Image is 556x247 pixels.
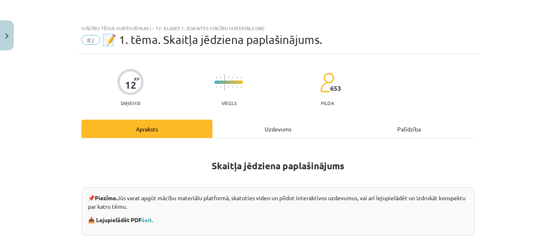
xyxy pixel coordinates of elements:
img: icon-short-line-57e1e144782c952c97e751825c79c345078a6d821885a25fce030b3d8c18986b.svg [228,86,229,88]
img: icon-short-line-57e1e144782c952c97e751825c79c345078a6d821885a25fce030b3d8c18986b.svg [220,77,221,79]
img: icon-long-line-d9ea69661e0d244f92f715978eff75569469978d946b2353a9bb055b3ed8787d.svg [224,74,225,90]
img: icon-short-line-57e1e144782c952c97e751825c79c345078a6d821885a25fce030b3d8c18986b.svg [228,77,229,79]
p: 📌 Jūs varat apgūt mācību materiālu platformā, skatoties video un pildot interaktīvos uzdevumus, v... [88,194,468,211]
a: šeit. [142,216,153,223]
img: icon-short-line-57e1e144782c952c97e751825c79c345078a6d821885a25fce030b3d8c18986b.svg [241,86,241,88]
span: #2 [81,35,100,45]
strong: 📥 Lejupielādēt PDF [88,216,154,223]
div: Apraksts [81,120,212,138]
p: Saņemsi [117,100,144,106]
p: Viegls [221,100,236,106]
img: icon-short-line-57e1e144782c952c97e751825c79c345078a6d821885a25fce030b3d8c18986b.svg [241,77,241,79]
div: 12 [125,79,136,91]
img: icon-short-line-57e1e144782c952c97e751825c79c345078a6d821885a25fce030b3d8c18986b.svg [232,77,233,79]
img: icon-short-line-57e1e144782c952c97e751825c79c345078a6d821885a25fce030b3d8c18986b.svg [220,86,221,88]
img: icon-short-line-57e1e144782c952c97e751825c79c345078a6d821885a25fce030b3d8c18986b.svg [216,77,217,79]
img: icon-short-line-57e1e144782c952c97e751825c79c345078a6d821885a25fce030b3d8c18986b.svg [236,86,237,88]
img: icon-short-line-57e1e144782c952c97e751825c79c345078a6d821885a25fce030b3d8c18986b.svg [216,86,217,88]
strong: Piezīme. [95,194,117,201]
img: icon-short-line-57e1e144782c952c97e751825c79c345078a6d821885a25fce030b3d8c18986b.svg [232,86,233,88]
div: Uzdevums [212,120,344,138]
span: 📝 1. tēma. Skaitļa jēdziena paplašinājums. [102,33,322,46]
img: icon-close-lesson-0947bae3869378f0d4975bcd49f059093ad1ed9edebbc8119c70593378902aed.svg [5,33,9,39]
span: XP [134,77,139,81]
img: students-c634bb4e5e11cddfef0936a35e636f08e4e9abd3cc4e673bd6f9a4125e45ecb1.svg [320,72,334,93]
p: pilda [321,100,334,106]
div: Palīdzība [344,120,475,138]
strong: Skaitļa jēdziena paplašinājums [212,160,344,172]
div: Mācību tēma: Matemātikas i - 12. klases 1. ieskaites mācību materiāls (ab) [81,25,475,31]
img: icon-short-line-57e1e144782c952c97e751825c79c345078a6d821885a25fce030b3d8c18986b.svg [236,77,237,79]
span: 653 [330,85,341,92]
